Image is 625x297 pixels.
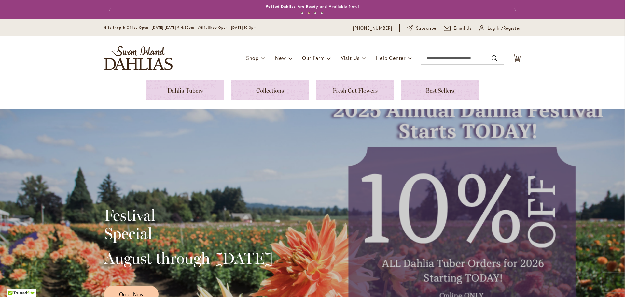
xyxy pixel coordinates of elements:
[454,25,472,32] span: Email Us
[353,25,392,32] a: [PHONE_NUMBER]
[341,54,360,61] span: Visit Us
[508,3,521,16] button: Next
[104,25,200,30] span: Gift Shop & Office Open - [DATE]-[DATE] 9-4:30pm /
[246,54,259,61] span: Shop
[302,54,324,61] span: Our Farm
[275,54,286,61] span: New
[314,12,316,14] button: 3 of 4
[444,25,472,32] a: Email Us
[104,206,273,243] h2: Festival Special
[407,25,437,32] a: Subscribe
[104,249,273,267] h2: August through [DATE]
[479,25,521,32] a: Log In/Register
[301,12,303,14] button: 1 of 4
[488,25,521,32] span: Log In/Register
[308,12,310,14] button: 2 of 4
[416,25,437,32] span: Subscribe
[104,3,117,16] button: Previous
[266,4,359,9] a: Potted Dahlias Are Ready and Available Now!
[321,12,323,14] button: 4 of 4
[104,46,173,70] a: store logo
[200,25,257,30] span: Gift Shop Open - [DATE] 10-3pm
[376,54,406,61] span: Help Center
